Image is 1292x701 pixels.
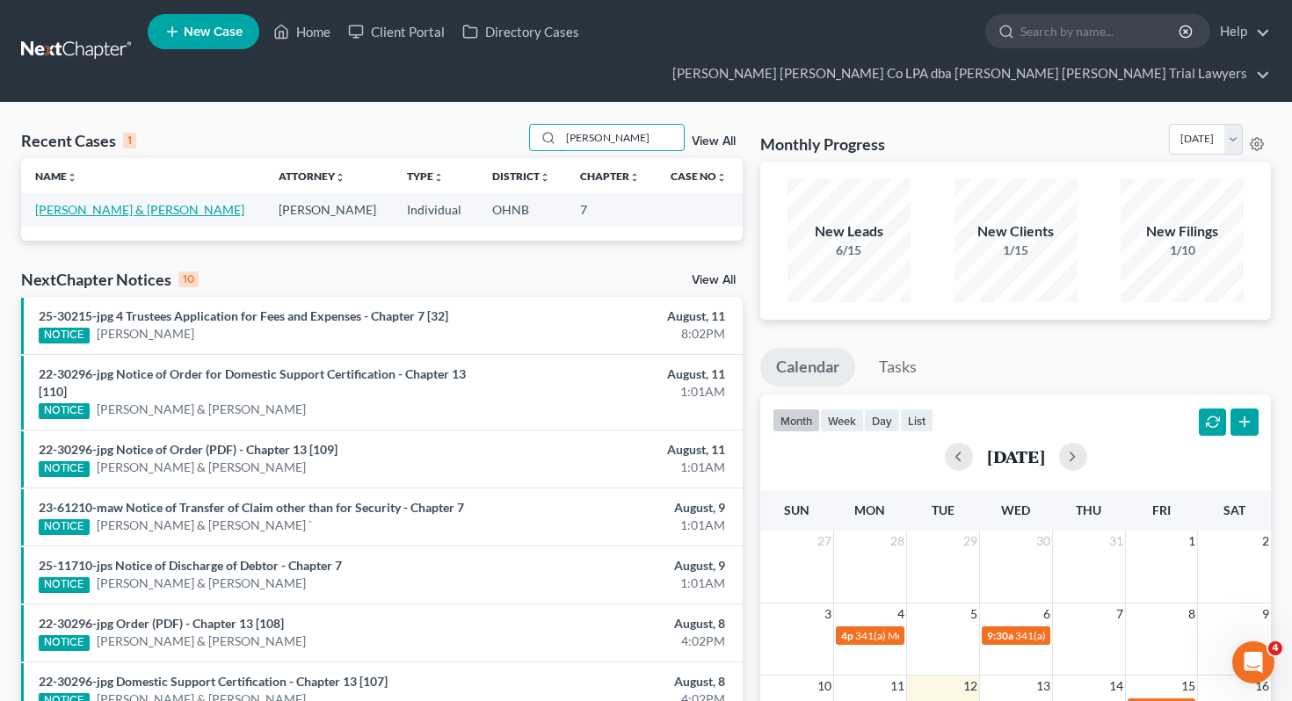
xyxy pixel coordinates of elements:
a: Typeunfold_more [407,170,444,183]
i: unfold_more [433,172,444,183]
div: 1/15 [954,242,1078,259]
span: 4 [1268,641,1282,655]
span: 30 [1034,531,1052,552]
a: Nameunfold_more [35,170,77,183]
i: unfold_more [716,172,727,183]
div: 1:01AM [508,517,725,534]
div: August, 8 [508,615,725,632]
input: Search by name... [1020,15,1181,47]
i: unfold_more [629,172,640,183]
span: Thu [1076,502,1101,517]
a: 25-11710-jps Notice of Discharge of Debtor - Chapter 7 [39,558,342,573]
h2: [DATE] [987,447,1045,466]
span: Tue [932,502,954,517]
div: August, 11 [508,307,725,325]
i: unfold_more [67,172,77,183]
div: NOTICE [39,519,90,535]
span: Sat [1223,502,1245,517]
a: 22-30296-jpg Notice of Order (PDF) - Chapter 13 [109] [39,442,338,457]
button: month [773,408,820,432]
span: 7 [1114,603,1125,625]
span: New Case [184,25,243,39]
h3: Monthly Progress [760,134,885,155]
div: 10 [178,271,199,287]
a: 22-30296-jpg Order (PDF) - Chapter 13 [108] [39,616,284,631]
a: [PERSON_NAME] [97,325,194,343]
span: 4p [841,629,853,642]
span: 11 [889,676,906,697]
iframe: Intercom live chat [1232,641,1274,683]
span: 31 [1107,531,1125,552]
span: 10 [816,676,833,697]
div: August, 9 [508,499,725,517]
div: 1:01AM [508,575,725,592]
div: NextChapter Notices [21,269,199,290]
a: [PERSON_NAME] & [PERSON_NAME] ` [97,517,312,534]
span: Mon [854,502,885,517]
a: Case Nounfold_more [671,170,727,183]
span: 6 [1042,603,1052,625]
div: August, 8 [508,673,725,690]
button: day [864,408,900,432]
a: [PERSON_NAME] [PERSON_NAME] Co LPA dba [PERSON_NAME] [PERSON_NAME] Trial Lawyers [664,58,1270,90]
div: August, 11 [508,441,725,459]
div: 4:02PM [508,632,725,650]
span: 3 [823,603,833,625]
a: Districtunfold_more [492,170,550,183]
div: New Clients [954,221,1078,242]
span: 8 [1187,603,1197,625]
a: 25-30215-jpg 4 Trustees Application for Fees and Expenses - Chapter 7 [32] [39,308,448,323]
a: View All [692,274,736,286]
span: 14 [1107,676,1125,697]
td: 7 [566,193,657,226]
a: Client Portal [339,16,454,47]
td: OHNB [478,193,566,226]
span: 28 [889,531,906,552]
i: unfold_more [335,172,345,183]
span: 29 [962,531,979,552]
a: 23-61210-maw Notice of Transfer of Claim other than for Security - Chapter 7 [39,500,464,515]
span: 5 [969,603,979,625]
div: 8:02PM [508,325,725,343]
span: 15 [1179,676,1197,697]
input: Search by name... [561,125,684,150]
button: list [900,408,933,432]
a: [PERSON_NAME] & [PERSON_NAME] [97,401,306,418]
span: 2 [1260,531,1271,552]
a: Attorneyunfold_more [279,170,345,183]
td: [PERSON_NAME] [265,193,394,226]
div: NOTICE [39,461,90,477]
span: 9:30a [987,629,1013,642]
a: View All [692,135,736,148]
div: 1/10 [1121,242,1244,259]
td: Individual [393,193,477,226]
span: Fri [1152,502,1171,517]
a: Calendar [760,348,855,387]
a: [PERSON_NAME] & [PERSON_NAME] [35,202,244,217]
span: 27 [816,531,833,552]
i: unfold_more [540,172,550,183]
div: NOTICE [39,577,90,593]
span: 9 [1260,603,1271,625]
span: Sun [784,502,809,517]
div: NOTICE [39,328,90,343]
div: New Leads [788,221,911,242]
span: 4 [896,603,906,625]
div: August, 9 [508,557,725,575]
a: 22-30296-jpg Domestic Support Certification - Chapter 13 [107] [39,674,388,689]
div: 1:01AM [508,383,725,401]
a: [PERSON_NAME] & [PERSON_NAME] [97,632,306,650]
span: 341(a) Meeting for [PERSON_NAME] & [PERSON_NAME] [855,629,1119,642]
div: Recent Cases [21,130,136,151]
div: 6/15 [788,242,911,259]
span: 1 [1187,531,1197,552]
div: New Filings [1121,221,1244,242]
a: Help [1211,16,1270,47]
div: NOTICE [39,403,90,419]
span: 12 [962,676,979,697]
span: 13 [1034,676,1052,697]
button: week [820,408,864,432]
a: 22-30296-jpg Notice of Order for Domestic Support Certification - Chapter 13 [110] [39,366,466,399]
a: [PERSON_NAME] & [PERSON_NAME] [97,575,306,592]
span: 341(a) Meeting of Creditors for [PERSON_NAME] [1015,629,1243,642]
